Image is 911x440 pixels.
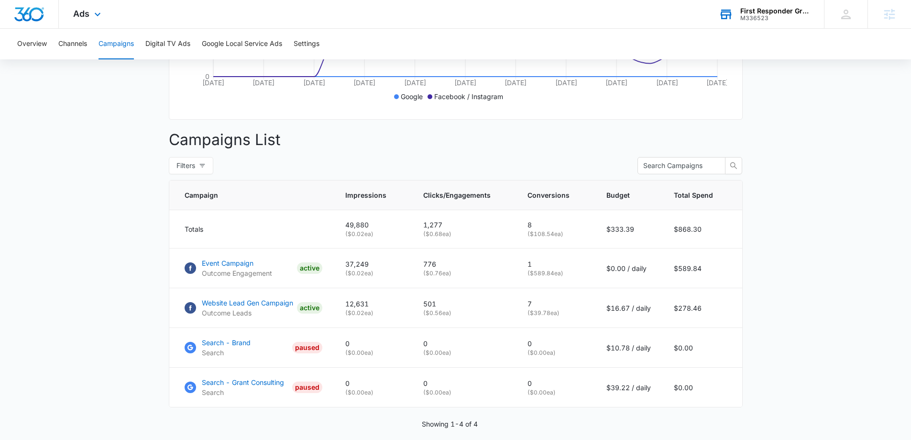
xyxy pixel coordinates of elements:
div: account id [740,15,810,22]
tspan: [DATE] [555,79,577,87]
p: ( $0.00 ea) [345,349,400,357]
p: ( $0.76 ea) [423,269,505,278]
p: 1 [527,259,583,269]
p: ( $0.00 ea) [345,388,400,397]
tspan: [DATE] [605,79,627,87]
p: $333.39 [606,224,651,234]
p: 37,249 [345,259,400,269]
p: ( $0.68 ea) [423,230,505,238]
p: 501 [423,299,505,309]
tspan: [DATE] [706,79,728,87]
p: ( $0.00 ea) [423,349,505,357]
p: ( $0.00 ea) [527,388,583,397]
span: Total Spend [674,190,713,200]
p: $0.00 / daily [606,263,651,273]
button: search [725,157,742,174]
td: $0.00 [662,328,742,368]
button: Filters [169,157,213,174]
span: Clicks/Engagements [423,190,491,200]
p: ( $0.00 ea) [527,349,583,357]
span: Impressions [345,190,386,200]
p: ( $0.02 ea) [345,230,400,238]
p: ( $108.54 ea) [527,230,583,238]
div: ACTIVE [297,302,322,314]
a: Google AdsSearch - BrandSearchPAUSED [185,338,322,358]
td: $589.84 [662,248,742,288]
tspan: [DATE] [202,79,224,87]
p: ( $0.56 ea) [423,309,505,317]
td: $868.30 [662,210,742,248]
span: search [725,162,742,169]
p: $10.78 / daily [606,343,651,353]
tspan: 0 [205,72,209,80]
p: 0 [423,378,505,388]
p: 776 [423,259,505,269]
p: Outcome Leads [202,308,293,318]
p: Search [202,387,284,397]
p: 0 [423,338,505,349]
tspan: [DATE] [353,79,375,87]
button: Settings [294,29,319,59]
tspan: [DATE] [454,79,476,87]
span: Conversions [527,190,570,200]
tspan: [DATE] [505,79,527,87]
img: Google Ads [185,342,196,353]
p: ( $0.02 ea) [345,309,400,317]
p: ( $39.78 ea) [527,309,583,317]
tspan: [DATE] [252,79,274,87]
span: Filters [176,160,195,171]
img: Facebook [185,302,196,314]
div: ACTIVE [297,262,322,274]
td: $0.00 [662,368,742,407]
p: Showing 1-4 of 4 [422,419,478,429]
div: PAUSED [292,342,322,353]
img: Facebook [185,262,196,274]
button: Google Local Service Ads [202,29,282,59]
p: ( $0.00 ea) [423,388,505,397]
input: Search Campaigns [643,160,712,171]
p: Event Campaign [202,258,272,268]
a: Google AdsSearch - Grant ConsultingSearchPAUSED [185,377,322,397]
button: Campaigns [99,29,134,59]
p: $16.67 / daily [606,303,651,313]
p: 0 [345,338,400,349]
p: $39.22 / daily [606,383,651,393]
div: account name [740,7,810,15]
span: Budget [606,190,637,200]
button: Overview [17,29,47,59]
p: ( $0.02 ea) [345,269,400,278]
tspan: [DATE] [404,79,426,87]
p: Search - Grant Consulting [202,377,284,387]
p: Search [202,348,251,358]
p: 0 [345,378,400,388]
a: FacebookWebsite Lead Gen CampaignOutcome LeadsACTIVE [185,298,322,318]
p: Google [401,91,423,102]
p: Outcome Engagement [202,268,272,278]
p: 0 [527,338,583,349]
p: 0 [527,378,583,388]
button: Channels [58,29,87,59]
p: Campaigns List [169,128,743,151]
p: 8 [527,220,583,230]
p: Website Lead Gen Campaign [202,298,293,308]
p: 49,880 [345,220,400,230]
p: Search - Brand [202,338,251,348]
p: ( $589.84 ea) [527,269,583,278]
a: FacebookEvent CampaignOutcome EngagementACTIVE [185,258,322,278]
p: 12,631 [345,299,400,309]
tspan: [DATE] [303,79,325,87]
span: Campaign [185,190,308,200]
tspan: [DATE] [656,79,678,87]
button: Digital TV Ads [145,29,190,59]
img: Google Ads [185,382,196,393]
div: Totals [185,224,322,234]
p: 1,277 [423,220,505,230]
p: Facebook / Instagram [434,91,503,102]
span: Ads [73,9,89,19]
p: 7 [527,299,583,309]
div: PAUSED [292,382,322,393]
td: $278.46 [662,288,742,328]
